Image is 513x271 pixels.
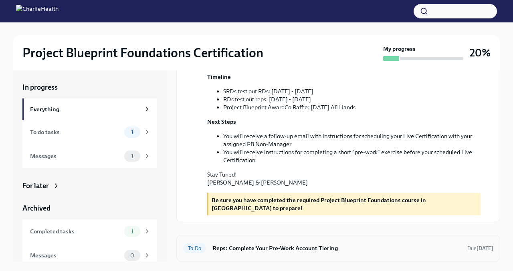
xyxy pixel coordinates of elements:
li: RDs test out reps: [DATE] - [DATE] [223,95,481,103]
a: To do tasks1 [22,120,157,144]
span: Due [467,245,493,251]
h2: Project Blueprint Foundations Certification [22,45,263,61]
span: 0 [125,253,139,259]
strong: My progress [383,45,416,53]
a: Archived [22,203,157,213]
span: To Do [183,245,206,251]
a: Everything [22,98,157,120]
div: Everything [30,105,140,114]
span: 1 [126,229,138,235]
a: To DoReps: Complete Your Pre-Work Account TieringDue[DATE] [183,242,493,255]
li: Project Blueprint AwardCo Raffle: [DATE] All Hands [223,103,481,111]
span: 1 [126,129,138,135]
div: Completed tasks [30,227,121,236]
li: You will receive a follow-up email with instructions for scheduling your Live Certification with ... [223,132,481,148]
a: Messages0 [22,243,157,267]
a: Completed tasks1 [22,219,157,243]
div: To do tasks [30,128,121,137]
a: For later [22,181,157,191]
strong: Be sure you have completed the required Project Blueprint Foundations course in [GEOGRAPHIC_DATA]... [212,197,426,212]
strong: Timeline [207,73,231,80]
h6: Reps: Complete Your Pre-Work Account Tiering [212,244,461,253]
h3: 20% [470,46,491,60]
li: You will receive instructions for completing a short "pre-work" exercise before your scheduled Li... [223,148,481,164]
img: CharlieHealth [16,5,59,18]
a: In progress [22,82,157,92]
span: 1 [126,153,138,159]
div: Messages [30,251,121,260]
strong: Next Steps [207,118,236,125]
div: Messages [30,152,121,161]
div: For later [22,181,49,191]
p: Stay Tuned! [PERSON_NAME] & [PERSON_NAME] [207,171,481,187]
strong: [DATE] [477,245,493,251]
span: September 8th, 2025 09:00 [467,245,493,252]
li: SRDs test out RDs: [DATE] - [DATE] [223,87,481,95]
a: Messages1 [22,144,157,168]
